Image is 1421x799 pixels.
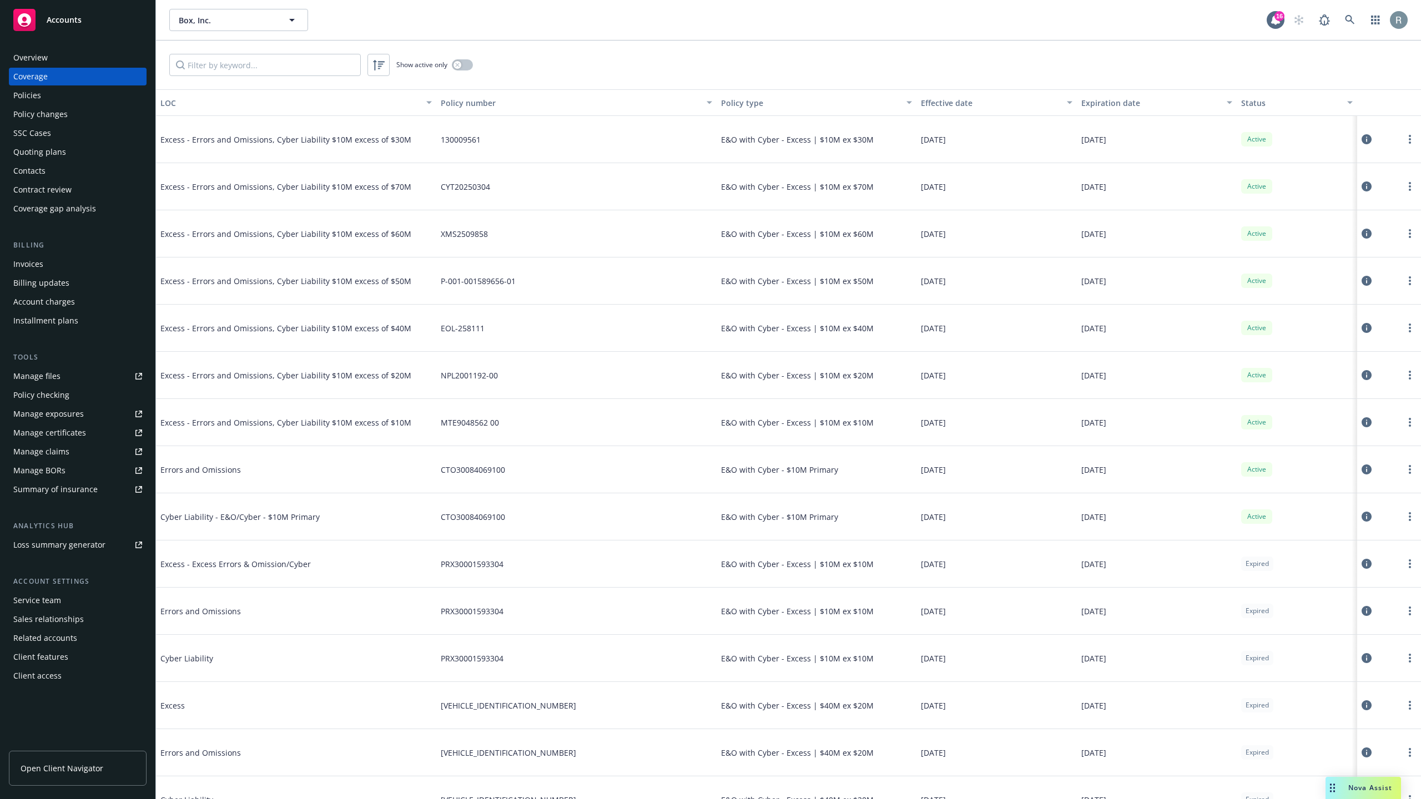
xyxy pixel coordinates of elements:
[13,200,96,218] div: Coverage gap analysis
[9,352,147,363] div: Tools
[9,293,147,311] a: Account charges
[1246,512,1268,522] span: Active
[1081,181,1106,193] span: [DATE]
[441,747,576,758] span: [VEHICLE_IDENTIFICATION_NUMBER]
[921,134,946,145] span: [DATE]
[160,511,327,523] span: Cyber Liability - E&O/Cyber - $10M Primary
[1081,275,1106,287] span: [DATE]
[441,370,498,381] span: NPL2001192-00
[9,49,147,67] a: Overview
[9,124,147,142] a: SSC Cases
[921,747,946,758] span: [DATE]
[9,424,147,442] a: Manage certificates
[1326,777,1339,799] div: Drag to move
[160,747,327,758] span: Errors and Omissions
[1403,180,1417,193] a: more
[9,481,147,498] a: Summary of insurance
[1403,274,1417,287] a: more
[1403,368,1417,382] a: more
[441,275,516,287] span: P-001-001589656-01
[9,405,147,423] span: Manage exposures
[721,747,874,758] span: E&O with Cyber - Excess | $40M ex $20M
[9,667,147,685] a: Client access
[13,162,46,180] div: Contacts
[1403,604,1417,618] a: more
[1081,747,1106,758] span: [DATE]
[441,322,485,334] span: EOL-258111
[721,464,838,476] span: E&O with Cyber - $10M Primary
[441,464,505,476] span: CTO30084069100
[1348,783,1392,792] span: Nova Assist
[1403,463,1417,476] a: more
[9,312,147,330] a: Installment plans
[1077,89,1237,116] button: Expiration date
[1246,323,1268,333] span: Active
[9,200,147,218] a: Coverage gap analysis
[441,97,700,109] div: Policy number
[13,293,75,311] div: Account charges
[9,181,147,199] a: Contract review
[13,667,62,685] div: Client access
[721,417,874,428] span: E&O with Cyber - Excess | $10M ex $10M
[13,105,68,123] div: Policy changes
[441,181,490,193] span: CYT20250304
[721,228,874,240] span: E&O with Cyber - Excess | $10M ex $60M
[1403,699,1417,712] a: more
[1081,322,1106,334] span: [DATE]
[921,700,946,711] span: [DATE]
[1081,370,1106,381] span: [DATE]
[13,386,69,404] div: Policy checking
[1081,653,1106,664] span: [DATE]
[721,653,874,664] span: E&O with Cyber - Excess | $10M ex $10M
[13,255,43,273] div: Invoices
[13,591,61,609] div: Service team
[13,462,65,479] div: Manage BORs
[9,68,147,85] a: Coverage
[1313,9,1336,31] a: Report a Bug
[9,240,147,251] div: Billing
[921,464,946,476] span: [DATE]
[921,181,946,193] span: [DATE]
[9,520,147,532] div: Analytics hub
[721,605,874,617] span: E&O with Cyber - Excess | $10M ex $10M
[441,653,503,664] span: PRX30001593304
[9,367,147,385] a: Manage files
[1246,464,1268,474] span: Active
[179,14,275,26] span: Box, Inc.
[1403,746,1417,759] a: more
[1403,651,1417,665] a: more
[921,322,946,334] span: [DATE]
[921,370,946,381] span: [DATE]
[441,134,481,145] span: 130009561
[13,124,51,142] div: SSC Cases
[13,181,72,199] div: Contract review
[160,605,327,617] span: Errors and Omissions
[160,700,327,711] span: Excess
[1246,417,1268,427] span: Active
[160,417,411,428] span: Excess - Errors and Omissions, Cyber Liability $10M excess of $10M
[1274,11,1284,21] div: 16
[1390,11,1408,29] img: photo
[1246,134,1268,144] span: Active
[1246,276,1268,286] span: Active
[1081,97,1220,109] div: Expiration date
[721,511,838,523] span: E&O with Cyber - $10M Primary
[13,274,69,292] div: Billing updates
[9,591,147,609] a: Service team
[1081,511,1106,523] span: [DATE]
[160,275,411,287] span: Excess - Errors and Omissions, Cyber Liability $10M excess of $50M
[721,181,874,193] span: E&O with Cyber - Excess | $10M ex $70M
[169,54,361,76] input: Filter by keyword...
[1246,606,1269,616] span: Expired
[436,89,717,116] button: Policy number
[160,322,411,334] span: Excess - Errors and Omissions, Cyber Liability $10M excess of $40M
[160,558,327,570] span: Excess - Excess Errors & Omission/Cyber
[9,143,147,161] a: Quoting plans
[13,443,69,461] div: Manage claims
[9,629,147,647] a: Related accounts
[441,605,503,617] span: PRX30001593304
[721,97,900,109] div: Policy type
[921,605,946,617] span: [DATE]
[9,87,147,104] a: Policies
[1246,747,1269,757] span: Expired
